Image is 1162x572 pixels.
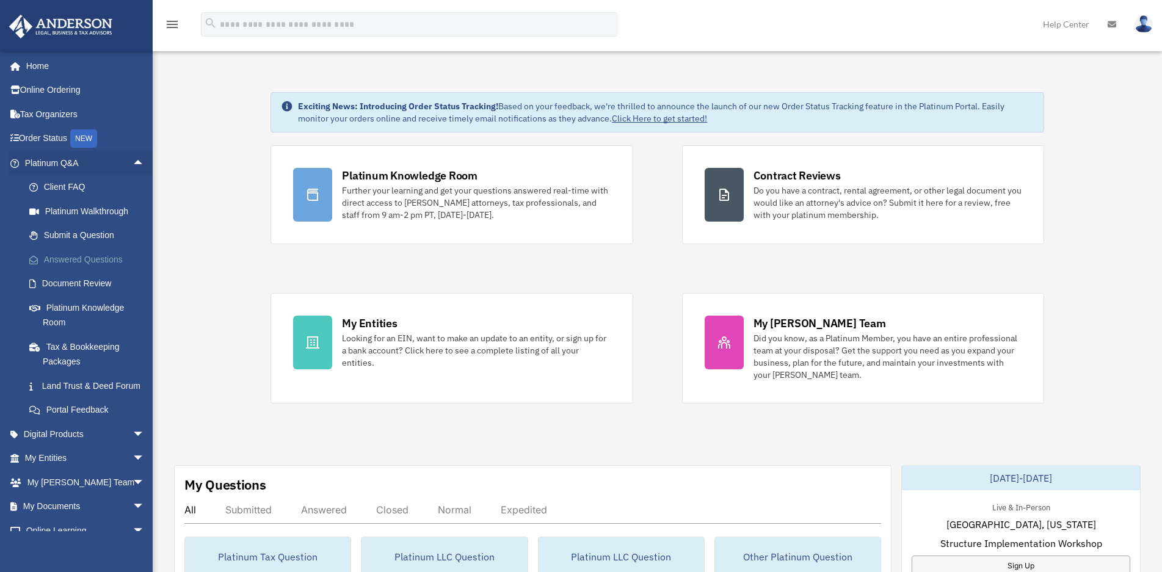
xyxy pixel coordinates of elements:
a: Order StatusNEW [9,126,163,151]
span: arrow_drop_down [133,494,157,520]
div: Looking for an EIN, want to make an update to an entity, or sign up for a bank account? Click her... [342,332,610,369]
div: [DATE]-[DATE] [902,466,1140,490]
a: Tax & Bookkeeping Packages [17,335,163,374]
a: Contract Reviews Do you have a contract, rental agreement, or other legal document you would like... [682,145,1044,244]
div: All [184,504,196,516]
div: Based on your feedback, we're thrilled to announce the launch of our new Order Status Tracking fe... [298,100,1033,125]
div: Platinum Knowledge Room [342,168,478,183]
a: menu [165,21,180,32]
i: search [204,16,217,30]
a: Portal Feedback [17,398,163,422]
img: Anderson Advisors Platinum Portal [5,15,116,38]
a: Document Review [17,272,163,296]
a: My [PERSON_NAME] Teamarrow_drop_down [9,470,163,494]
a: Tax Organizers [9,102,163,126]
div: Further your learning and get your questions answered real-time with direct access to [PERSON_NAM... [342,184,610,221]
i: menu [165,17,180,32]
div: My [PERSON_NAME] Team [753,316,886,331]
div: Contract Reviews [753,168,841,183]
div: Expedited [501,504,547,516]
a: Online Learningarrow_drop_down [9,518,163,543]
span: arrow_drop_down [133,518,157,543]
a: My Entitiesarrow_drop_down [9,446,163,471]
img: User Pic [1135,15,1153,33]
span: arrow_drop_down [133,470,157,495]
a: Click Here to get started! [612,113,707,124]
a: My [PERSON_NAME] Team Did you know, as a Platinum Member, you have an entire professional team at... [682,293,1044,404]
a: Platinum Knowledge Room [17,295,163,335]
a: My Entities Looking for an EIN, want to make an update to an entity, or sign up for a bank accoun... [271,293,633,404]
a: Platinum Knowledge Room Further your learning and get your questions answered real-time with dire... [271,145,633,244]
a: Answered Questions [17,247,163,272]
a: My Documentsarrow_drop_down [9,494,163,519]
span: arrow_drop_down [133,446,157,471]
div: Submitted [225,504,272,516]
a: Submit a Question [17,223,163,248]
a: Online Ordering [9,78,163,103]
div: Did you know, as a Platinum Member, you have an entire professional team at your disposal? Get th... [753,332,1022,381]
div: NEW [70,129,97,148]
span: [GEOGRAPHIC_DATA], [US_STATE] [946,517,1096,532]
a: Home [9,54,157,78]
div: Live & In-Person [982,500,1060,513]
div: Answered [301,504,347,516]
span: arrow_drop_down [133,422,157,447]
span: arrow_drop_up [133,151,157,176]
a: Platinum Q&Aarrow_drop_up [9,151,163,175]
div: My Entities [342,316,397,331]
div: Closed [376,504,409,516]
a: Land Trust & Deed Forum [17,374,163,398]
div: My Questions [184,476,266,494]
a: Client FAQ [17,175,163,200]
div: Do you have a contract, rental agreement, or other legal document you would like an attorney's ad... [753,184,1022,221]
div: Normal [438,504,471,516]
strong: Exciting News: Introducing Order Status Tracking! [298,101,498,112]
span: Structure Implementation Workshop [940,536,1102,551]
a: Platinum Walkthrough [17,199,163,223]
a: Digital Productsarrow_drop_down [9,422,163,446]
